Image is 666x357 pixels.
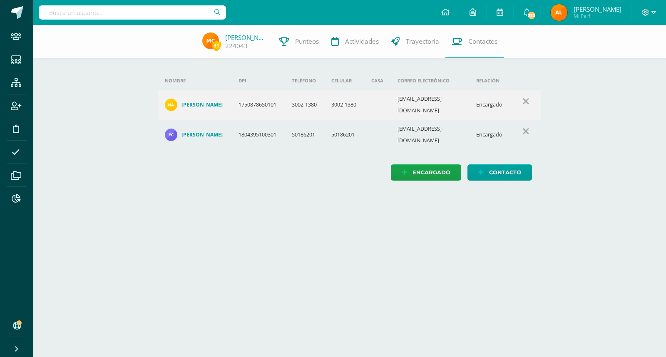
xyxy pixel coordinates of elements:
[574,12,621,20] span: Mi Perfil
[391,72,470,90] th: Correo electrónico
[225,42,248,50] a: 224043
[470,120,511,150] td: Encargado
[385,25,445,58] a: Trayectoria
[181,102,223,108] h4: [PERSON_NAME]
[285,120,325,150] td: 50186201
[365,72,391,90] th: Casa
[527,11,536,20] span: 233
[232,90,285,120] td: 1750878650101
[489,165,521,180] span: Contacto
[165,129,226,141] a: [PERSON_NAME]
[325,25,385,58] a: Actividades
[232,72,285,90] th: DPI
[285,90,325,120] td: 3002-1380
[325,90,365,120] td: 3002-1380
[551,4,567,21] img: af9b8bc9e20a7c198341f7486dafb623.png
[165,129,177,141] img: a1e1da21f2b11128ddd00258e8ea5c05.png
[467,164,532,181] a: Contacto
[181,131,223,138] h4: [PERSON_NAME]
[325,72,365,90] th: Celular
[202,32,219,49] img: 0f6c3261b76743dbad5cbd9cd8d06534.png
[165,99,226,111] a: [PERSON_NAME]
[574,5,621,13] span: [PERSON_NAME]
[232,120,285,150] td: 1804395100301
[468,37,497,46] span: Contactos
[225,33,267,42] a: [PERSON_NAME]
[273,25,325,58] a: Punteos
[39,5,226,20] input: Busca un usuario...
[391,164,461,181] a: Encargado
[212,40,221,51] span: 31
[285,72,325,90] th: Teléfono
[345,37,379,46] span: Actividades
[470,90,511,120] td: Encargado
[391,120,470,150] td: [EMAIL_ADDRESS][DOMAIN_NAME]
[406,37,439,46] span: Trayectoria
[165,99,177,111] img: f210e724cc6ddf03ecce64e5a3f3212a.png
[391,90,470,120] td: [EMAIL_ADDRESS][DOMAIN_NAME]
[470,72,511,90] th: Relación
[445,25,504,58] a: Contactos
[325,120,365,150] td: 50186201
[295,37,319,46] span: Punteos
[413,165,450,180] span: Encargado
[158,72,232,90] th: Nombre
